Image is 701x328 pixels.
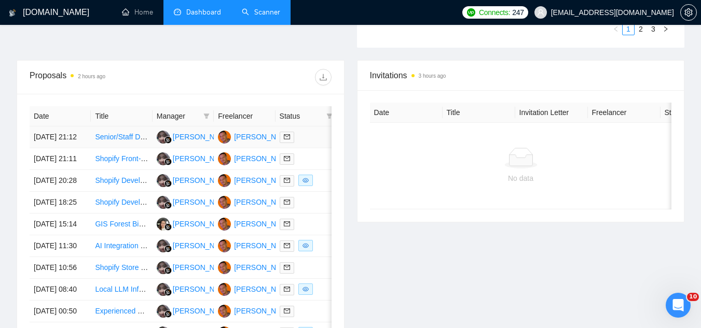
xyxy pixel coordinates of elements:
a: JP[PERSON_NAME] [PERSON_NAME] [218,132,355,140]
td: [DATE] 11:30 [30,235,91,257]
span: download [315,73,331,81]
a: JP[PERSON_NAME] [PERSON_NAME] [218,284,355,293]
button: setting [680,4,697,21]
img: gigradar-bm.png [164,245,172,252]
div: [PERSON_NAME] [PERSON_NAME] [234,196,355,208]
td: [DATE] 15:14 [30,213,91,235]
a: JP[PERSON_NAME] [PERSON_NAME] [218,306,355,315]
span: Invitations [370,69,672,82]
a: 1 [623,23,634,35]
img: NF [157,174,170,187]
div: No data [378,173,664,184]
td: [DATE] 20:28 [30,170,91,192]
td: Experienced Plugin Developer for Wordpress/WooCommerce Integration [91,301,152,322]
a: Shopify Store Setup with our chosen Shopify Theme [95,263,263,272]
th: Invitation Letter [515,103,588,123]
img: JP [218,131,231,144]
img: gigradar-bm.png [164,158,172,165]
div: Proposals [30,69,181,85]
td: Local LLM Inference Machine Setup for Word Constrained Generation [91,279,152,301]
span: filter [201,108,212,124]
div: [PERSON_NAME] [PERSON_NAME] [234,262,355,273]
td: Shopify Developer for B2B and B2C Appliance Parts Website [91,170,152,192]
a: Shopify Developer for B2B and B2C Appliance Parts Website [95,176,292,184]
td: [DATE] 00:50 [30,301,91,322]
img: NF [157,239,170,252]
div: [PERSON_NAME] [PERSON_NAME] [234,175,355,186]
img: JP [218,218,231,231]
time: 2 hours ago [78,74,105,79]
td: [DATE] 08:40 [30,279,91,301]
a: JP[PERSON_NAME] [PERSON_NAME] [218,176,355,184]
div: [PERSON_NAME] [PERSON_NAME] [234,283,355,295]
time: 3 hours ago [419,73,446,79]
div: [PERSON_NAME] [PERSON_NAME] [234,131,355,142]
a: JP[PERSON_NAME] [PERSON_NAME] [218,263,355,271]
span: filter [326,113,333,119]
a: Shopify Developer for Custom Checkout and Charity Integration [95,198,300,206]
li: Previous Page [610,23,622,35]
li: Next Page [659,23,672,35]
span: mail [284,286,290,292]
button: download [315,69,332,85]
span: mail [284,264,290,270]
a: Experienced Plugin Developer for Wordpress/WooCommerce Integration [95,307,329,315]
img: JP [218,239,231,252]
img: NF [157,305,170,318]
div: [PERSON_NAME] Ayra [173,175,249,186]
button: left [610,23,622,35]
iframe: Intercom live chat [666,293,691,318]
a: NF[PERSON_NAME] Ayra [157,132,249,140]
span: 10 [687,293,699,301]
a: NF[PERSON_NAME] Ayra [157,284,249,293]
span: mail [284,134,290,140]
td: [DATE] 21:12 [30,126,91,148]
span: filter [324,108,335,124]
td: GIS Forest Biometrics Expert (Python, Remote Sensing, Elevation, LiDAR) [91,213,152,235]
span: eye [303,286,309,292]
a: JP[PERSON_NAME] [PERSON_NAME] [218,219,355,227]
a: setting [680,8,697,17]
div: [PERSON_NAME] Ayra [173,262,249,273]
img: gigradar-bm.png [164,267,172,274]
a: 3 [648,23,659,35]
th: Title [91,106,152,126]
th: Freelancer [214,106,275,126]
img: JP [218,261,231,274]
div: [PERSON_NAME] Ayra [173,283,249,295]
td: Shopify Store Setup with our chosen Shopify Theme [91,257,152,279]
a: NF[PERSON_NAME] Ayra [157,197,249,206]
a: Local LLM Inference Machine Setup for Word Constrained Generation [95,285,320,293]
img: JP [218,283,231,296]
div: [PERSON_NAME] Ayra [173,153,249,164]
img: JP [218,152,231,165]
span: mail [284,199,290,205]
span: user [537,9,544,16]
a: JP[PERSON_NAME] [PERSON_NAME] [218,241,355,249]
td: [DATE] 21:11 [30,148,91,170]
a: searchScanner [242,8,280,17]
span: 247 [512,7,524,18]
img: NF [157,196,170,209]
span: Manager [157,110,199,122]
div: [PERSON_NAME] Ayra [173,131,249,142]
li: 2 [635,23,647,35]
a: homeHome [122,8,153,17]
button: right [659,23,672,35]
span: mail [284,177,290,183]
div: [PERSON_NAME] [173,218,232,230]
a: NF[PERSON_NAME] Ayra [157,176,249,184]
a: JP[PERSON_NAME] [PERSON_NAME] [218,197,355,206]
div: [PERSON_NAME] [PERSON_NAME] [234,240,355,251]
div: [PERSON_NAME] Ayra [173,196,249,208]
img: JP [218,174,231,187]
img: gigradar-bm.png [164,202,172,209]
div: [PERSON_NAME] Ayra [173,240,249,251]
span: Dashboard [186,8,221,17]
img: gigradar-bm.png [164,136,172,144]
a: Shopify Front-End Developer [95,154,189,163]
td: Shopify Developer for Custom Checkout and Charity Integration [91,192,152,213]
td: Senior/Staff Data Scientist — Product Experimentation & Evaluation (LLMs & AI) [91,126,152,148]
